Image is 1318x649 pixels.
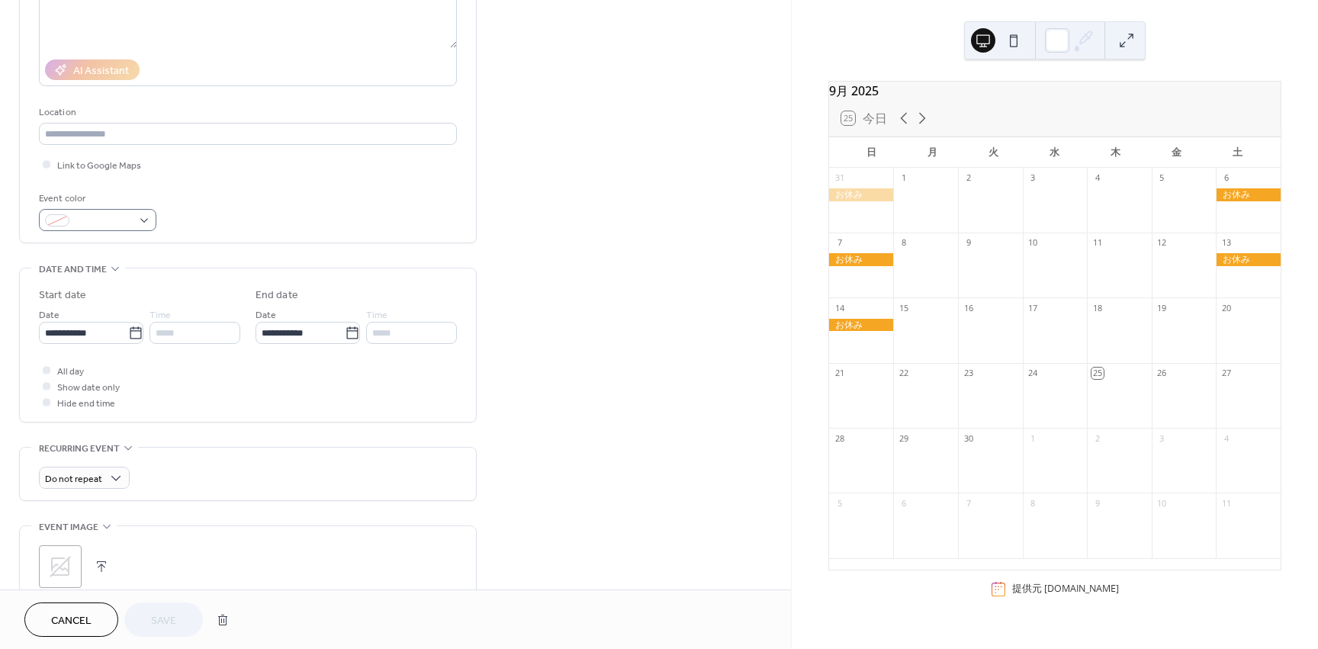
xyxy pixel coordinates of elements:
[366,307,387,323] span: Time
[1156,237,1168,249] div: 12
[1044,582,1119,595] a: [DOMAIN_NAME]
[51,613,92,629] span: Cancel
[1156,497,1168,509] div: 10
[829,319,894,332] div: お休み
[963,237,974,249] div: 9
[834,432,845,444] div: 28
[1091,497,1103,509] div: 9
[1027,432,1039,444] div: 1
[1091,237,1103,249] div: 11
[834,237,845,249] div: 7
[963,497,974,509] div: 7
[963,137,1024,168] div: 火
[1024,137,1085,168] div: 水
[841,137,902,168] div: 日
[898,368,909,379] div: 22
[898,172,909,184] div: 1
[1156,302,1168,313] div: 19
[963,368,974,379] div: 23
[834,368,845,379] div: 21
[963,172,974,184] div: 2
[1012,582,1119,596] div: 提供元
[963,302,974,313] div: 16
[24,602,118,637] button: Cancel
[1156,172,1168,184] div: 5
[898,432,909,444] div: 29
[1220,237,1232,249] div: 13
[39,288,86,304] div: Start date
[57,396,115,412] span: Hide end time
[1207,137,1268,168] div: 土
[39,104,454,120] div: Location
[1091,368,1103,379] div: 25
[1027,237,1039,249] div: 10
[1220,368,1232,379] div: 27
[256,288,298,304] div: End date
[834,497,845,509] div: 5
[1091,432,1103,444] div: 2
[1220,302,1232,313] div: 20
[256,307,276,323] span: Date
[834,302,845,313] div: 14
[963,432,974,444] div: 30
[57,380,120,396] span: Show date only
[1091,172,1103,184] div: 4
[39,441,120,457] span: Recurring event
[1027,302,1039,313] div: 17
[829,253,894,266] div: お休み
[149,307,171,323] span: Time
[1146,137,1207,168] div: 金
[1156,368,1168,379] div: 26
[1220,172,1232,184] div: 6
[1027,368,1039,379] div: 24
[57,158,141,174] span: Link to Google Maps
[39,191,153,207] div: Event color
[39,262,107,278] span: Date and time
[1085,137,1146,168] div: 木
[39,519,98,535] span: Event image
[1220,432,1232,444] div: 4
[39,307,59,323] span: Date
[57,364,84,380] span: All day
[898,237,909,249] div: 8
[1216,188,1281,201] div: お休み
[1091,302,1103,313] div: 18
[1220,497,1232,509] div: 11
[902,137,963,168] div: 月
[834,172,845,184] div: 31
[1216,253,1281,266] div: お休み
[45,471,102,488] span: Do not repeat
[1156,432,1168,444] div: 3
[829,188,894,201] div: お休み
[829,82,1281,100] div: 9月 2025
[39,545,82,588] div: ;
[1027,172,1039,184] div: 3
[898,497,909,509] div: 6
[1027,497,1039,509] div: 8
[898,302,909,313] div: 15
